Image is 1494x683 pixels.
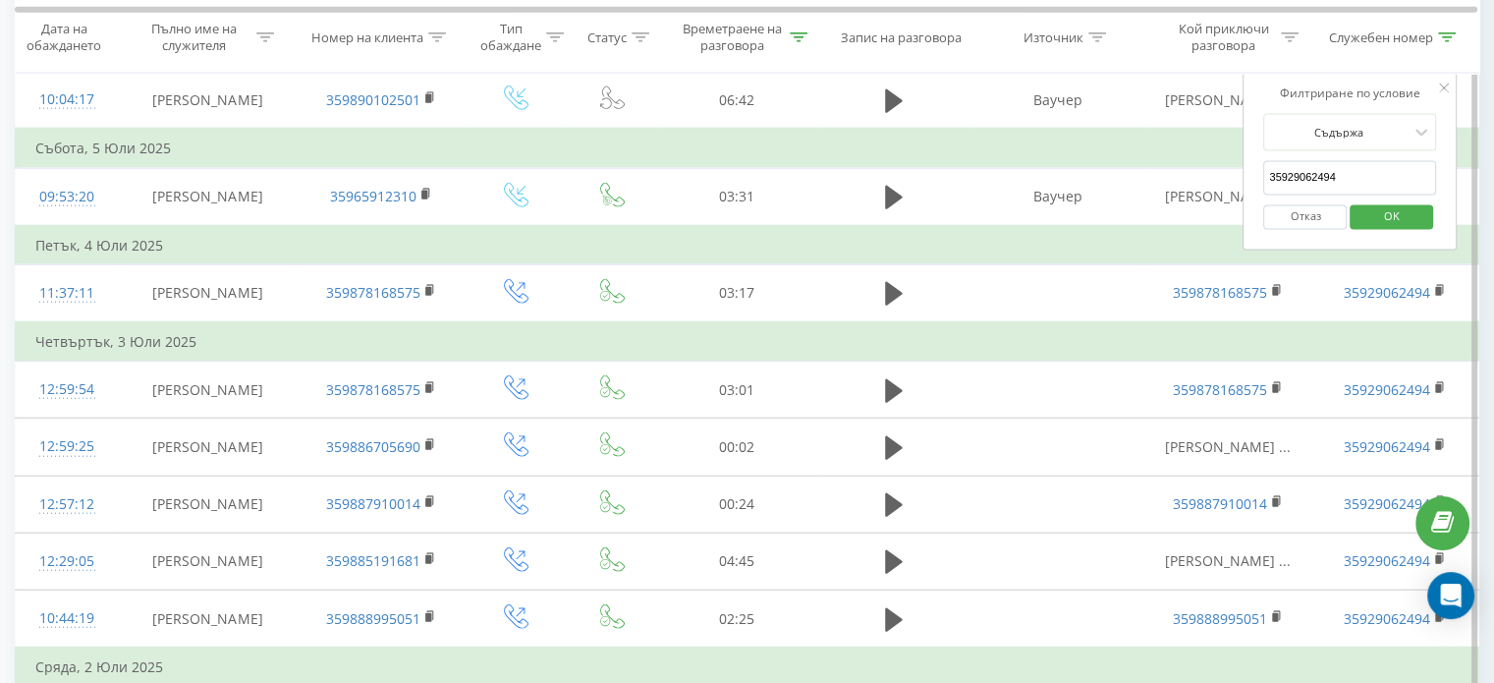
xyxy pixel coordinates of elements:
[118,419,298,476] td: [PERSON_NAME]
[1344,437,1430,456] a: 35929062494
[657,591,817,649] td: 02:25
[35,485,98,524] div: 12:57:12
[1427,572,1474,619] div: Open Intercom Messenger
[971,168,1144,226] td: Ваучер
[35,81,98,119] div: 10:04:17
[1329,28,1433,45] div: Служебен номер
[1344,494,1430,513] a: 35929062494
[657,264,817,322] td: 03:17
[330,187,416,205] a: 35965912310
[1173,494,1267,513] a: 359887910014
[1165,551,1291,570] span: [PERSON_NAME] ...
[16,226,1479,265] td: Петък, 4 Юли 2025
[16,129,1479,168] td: Събота, 5 Юли 2025
[35,427,98,466] div: 12:59:25
[1364,201,1419,232] span: OK
[35,542,98,581] div: 12:29:05
[311,28,423,45] div: Номер на клиента
[35,178,98,216] div: 09:53:20
[118,72,298,130] td: [PERSON_NAME]
[1344,380,1430,399] a: 35929062494
[587,28,627,45] div: Статус
[1263,205,1347,230] button: Отказ
[326,609,420,628] a: 359888995051
[35,274,98,313] div: 11:37:11
[16,322,1479,362] td: Четвъртък, 3 Юли 2025
[1350,205,1433,230] button: OK
[1263,85,1436,104] div: Филтриране по условие
[1024,28,1083,45] div: Източник
[480,21,541,54] div: Тип обаждане
[1173,283,1267,302] a: 359878168575
[657,533,817,590] td: 04:45
[118,591,298,649] td: [PERSON_NAME]
[657,419,817,476] td: 00:02
[1171,21,1276,54] div: Кой приключи разговора
[326,380,420,399] a: 359878168575
[326,551,420,570] a: 359885191681
[1344,551,1430,570] a: 35929062494
[1173,380,1267,399] a: 359878168575
[118,264,298,322] td: [PERSON_NAME]
[657,362,817,419] td: 03:01
[1263,161,1436,196] input: Въведете стойност
[1173,609,1267,628] a: 359888995051
[971,72,1144,130] td: Ваучер
[1344,283,1430,302] a: 35929062494
[326,90,420,109] a: 359890102501
[16,21,113,54] div: Дата на обаждането
[1165,437,1291,456] span: [PERSON_NAME] ...
[1165,187,1291,205] span: [PERSON_NAME] ...
[137,21,251,54] div: Пълно име на служителя
[326,494,420,513] a: 359887910014
[35,370,98,409] div: 12:59:54
[680,21,785,54] div: Времетраене на разговора
[118,476,298,533] td: [PERSON_NAME]
[1165,90,1291,109] span: [PERSON_NAME] ...
[118,362,298,419] td: [PERSON_NAME]
[118,533,298,590] td: [PERSON_NAME]
[326,283,420,302] a: 359878168575
[35,599,98,638] div: 10:44:19
[657,72,817,130] td: 06:42
[118,168,298,226] td: [PERSON_NAME]
[657,476,817,533] td: 00:24
[841,28,962,45] div: Запис на разговора
[657,168,817,226] td: 03:31
[1344,609,1430,628] a: 35929062494
[326,437,420,456] a: 359886705690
